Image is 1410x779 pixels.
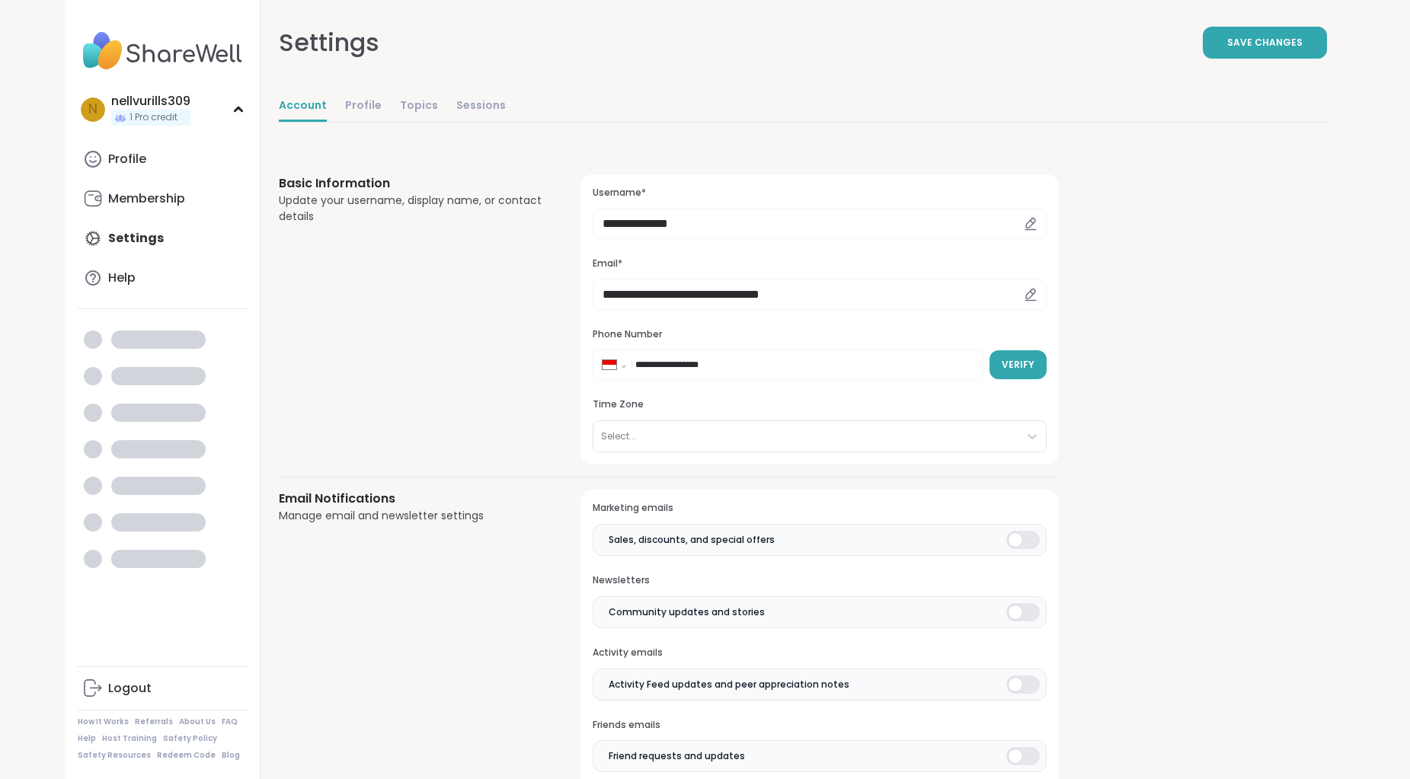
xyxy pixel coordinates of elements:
[279,508,545,524] div: Manage email and newsletter settings
[593,328,1046,341] h3: Phone Number
[1227,36,1303,49] span: Save Changes
[78,733,96,744] a: Help
[111,93,190,110] div: nellvurills309
[157,750,216,761] a: Redeem Code
[78,717,129,727] a: How It Works
[593,502,1046,515] h3: Marketing emails
[222,750,240,761] a: Blog
[179,717,216,727] a: About Us
[108,190,185,207] div: Membership
[593,257,1046,270] h3: Email*
[609,749,745,763] span: Friend requests and updates
[108,680,152,697] div: Logout
[279,490,545,508] h3: Email Notifications
[593,647,1046,659] h3: Activity emails
[400,91,438,122] a: Topics
[78,24,248,78] img: ShareWell Nav Logo
[163,733,217,744] a: Safety Policy
[593,187,1046,200] h3: Username*
[135,717,173,727] a: Referrals
[609,605,765,619] span: Community updates and stories
[108,151,146,168] div: Profile
[129,111,177,124] span: 1 Pro credit
[78,750,151,761] a: Safety Resources
[279,193,545,225] div: Update your username, display name, or contact details
[593,574,1046,587] h3: Newsletters
[78,670,248,707] a: Logout
[279,24,379,61] div: Settings
[345,91,382,122] a: Profile
[78,260,248,296] a: Help
[88,100,98,120] span: n
[456,91,506,122] a: Sessions
[593,719,1046,732] h3: Friends emails
[108,270,136,286] div: Help
[78,180,248,217] a: Membership
[609,533,775,547] span: Sales, discounts, and special offers
[78,141,248,177] a: Profile
[1002,358,1034,372] span: Verify
[222,717,238,727] a: FAQ
[279,91,327,122] a: Account
[279,174,545,193] h3: Basic Information
[102,733,157,744] a: Host Training
[990,350,1047,379] button: Verify
[593,398,1046,411] h3: Time Zone
[609,678,849,691] span: Activity Feed updates and peer appreciation notes
[1203,27,1327,59] button: Save Changes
